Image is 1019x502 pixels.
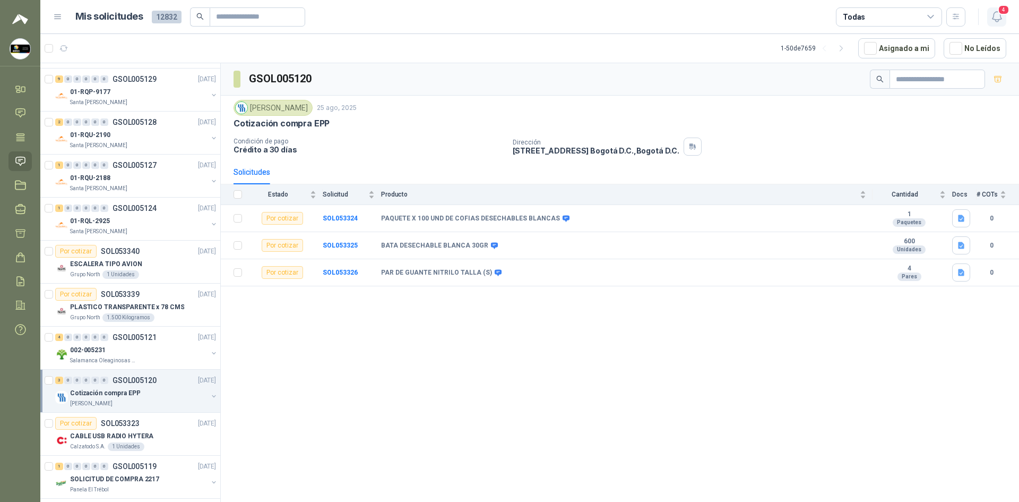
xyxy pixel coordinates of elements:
button: Asignado a mi [858,38,935,58]
span: search [196,13,204,20]
p: GSOL005121 [113,334,157,341]
div: 0 [91,161,99,169]
p: Santa [PERSON_NAME] [70,227,127,236]
div: 1 [55,463,63,470]
div: 0 [82,118,90,126]
div: 0 [82,205,90,212]
div: Por cotizar [262,266,303,279]
span: # COTs [977,191,998,198]
div: [PERSON_NAME] [234,100,313,116]
p: SOL053340 [101,248,140,255]
div: 0 [91,334,99,341]
img: Company Logo [55,219,68,232]
p: Grupo North [70,313,100,322]
img: Company Logo [55,133,68,146]
th: Solicitud [323,184,381,205]
span: Estado [248,191,308,198]
div: Paquetes [893,218,926,227]
div: Unidades [893,245,926,254]
p: Santa [PERSON_NAME] [70,184,127,193]
div: 0 [100,463,108,470]
p: GSOL005129 [113,75,157,83]
p: ESCALERA TIPO AVION [70,259,142,269]
button: No Leídos [944,38,1006,58]
div: 0 [82,75,90,83]
div: 0 [82,463,90,470]
p: [DATE] [198,117,216,127]
p: 25 ago, 2025 [317,103,357,113]
div: Solicitudes [234,166,270,178]
a: 4 0 0 0 0 0 GSOL005121[DATE] Company Logo002-005231Salamanca Oleaginosas SAS [55,331,218,365]
th: # COTs [977,184,1019,205]
p: [PERSON_NAME] [70,399,113,408]
div: 0 [91,75,99,83]
div: 1 - 50 de 7659 [781,40,850,57]
div: 0 [64,334,72,341]
b: BATA DESECHABLE BLANCA 30GR [381,242,488,250]
p: 01-RQL-2925 [70,216,110,226]
img: Logo peakr [12,13,28,25]
p: Grupo North [70,270,100,279]
a: 1 0 0 0 0 0 GSOL005124[DATE] Company Logo01-RQL-2925Santa [PERSON_NAME] [55,202,218,236]
th: Estado [248,184,323,205]
div: 0 [100,161,108,169]
th: Cantidad [873,184,952,205]
p: Santa [PERSON_NAME] [70,98,127,107]
div: 0 [91,205,99,212]
div: Por cotizar [55,245,97,258]
div: 1 Unidades [108,443,144,451]
span: Solicitud [323,191,366,198]
div: 0 [64,205,72,212]
a: SOL053326 [323,269,358,276]
b: 1 [873,210,946,219]
img: Company Logo [10,39,30,59]
div: Por cotizar [262,239,303,252]
button: 4 [987,7,1006,27]
p: Cotización compra EPP [234,118,330,129]
b: SOL053325 [323,242,358,249]
p: GSOL005127 [113,161,157,169]
div: 0 [64,161,72,169]
div: Pares [897,273,921,281]
img: Company Logo [55,477,68,490]
img: Company Logo [55,262,68,275]
p: GSOL005120 [113,377,157,384]
a: 3 0 0 0 0 0 GSOL005120[DATE] Company LogoCotización compra EPP[PERSON_NAME] [55,374,218,408]
div: 0 [82,161,90,169]
p: PLASTICO TRANSPARENTE x 78 CMS [70,302,184,312]
p: GSOL005128 [113,118,157,126]
div: 0 [73,334,81,341]
p: Crédito a 30 días [234,145,504,154]
p: Condición de pago [234,138,504,145]
div: 1 [55,161,63,169]
p: [STREET_ADDRESS] Bogotá D.C. , Bogotá D.C. [513,146,679,155]
div: 0 [64,75,72,83]
div: 1.500 Kilogramos [102,313,154,322]
div: 0 [73,205,81,212]
div: Por cotizar [262,212,303,225]
img: Company Logo [55,348,68,361]
a: SOL053324 [323,215,358,222]
div: 0 [82,377,90,384]
p: Panela El Trébol [70,486,109,494]
p: [DATE] [198,203,216,214]
h1: Mis solicitudes [75,9,143,24]
div: 0 [73,161,81,169]
p: [DATE] [198,419,216,429]
p: Cotización compra EPP [70,388,140,398]
p: [DATE] [198,290,216,300]
th: Docs [952,184,977,205]
p: 01-RQP-9177 [70,87,110,97]
p: 01-RQU-2190 [70,130,110,140]
span: 12832 [152,11,182,23]
b: 0 [977,241,1006,251]
a: 2 0 0 0 0 0 GSOL005128[DATE] Company Logo01-RQU-2190Santa [PERSON_NAME] [55,116,218,150]
b: 600 [873,237,946,246]
p: Dirección [513,139,679,146]
span: Producto [381,191,858,198]
p: [DATE] [198,160,216,171]
a: 1 0 0 0 0 0 GSOL005119[DATE] Company LogoSOLICITUD DE COMPRA 2217Panela El Trébol [55,460,218,494]
img: Company Logo [236,102,247,114]
a: 1 0 0 0 0 0 GSOL005127[DATE] Company Logo01-RQU-2188Santa [PERSON_NAME] [55,159,218,193]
